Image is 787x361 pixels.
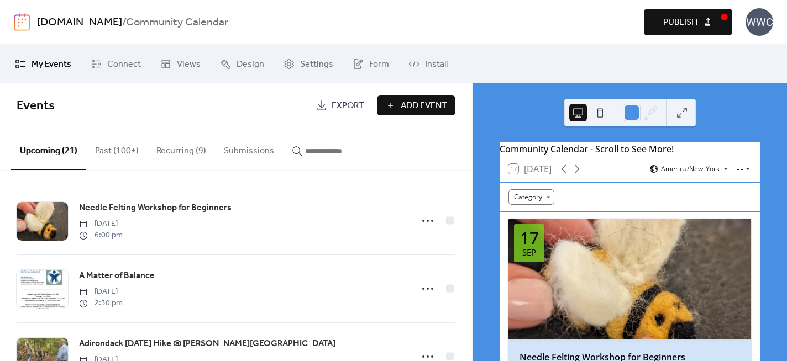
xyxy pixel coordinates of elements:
[275,49,342,79] a: Settings
[344,49,397,79] a: Form
[79,269,155,283] a: A Matter of Balance
[237,58,264,71] span: Design
[79,298,123,309] span: 2:30 pm
[300,58,333,71] span: Settings
[86,128,148,169] button: Past (100+)
[79,286,123,298] span: [DATE]
[79,201,232,215] span: Needle Felting Workshop for Beginners
[177,58,201,71] span: Views
[14,13,30,31] img: logo
[11,128,86,170] button: Upcoming (21)
[308,95,372,115] a: Export
[644,9,732,35] button: Publish
[425,58,448,71] span: Install
[32,58,71,71] span: My Events
[746,8,773,36] div: WWC
[215,128,283,169] button: Submissions
[37,12,122,33] a: [DOMAIN_NAME]
[122,12,126,33] b: /
[520,230,539,246] div: 17
[79,201,232,215] a: Needle Felting Workshop for Beginners
[500,142,760,156] div: Community Calendar - Scroll to See More!
[7,49,80,79] a: My Events
[79,218,123,230] span: [DATE]
[152,49,209,79] a: Views
[369,58,389,71] span: Form
[79,337,335,351] span: Adirondack [DATE] Hike @ [PERSON_NAME][GEOGRAPHIC_DATA]
[79,269,155,283] span: A Matter of Balance
[107,58,141,71] span: Connect
[332,99,364,113] span: Export
[377,95,455,115] button: Add Event
[82,49,149,79] a: Connect
[401,99,447,113] span: Add Event
[522,248,536,257] div: Sep
[126,12,228,33] b: Community Calendar
[661,166,720,172] span: America/New_York
[17,94,55,118] span: Events
[148,128,215,169] button: Recurring (9)
[400,49,456,79] a: Install
[212,49,272,79] a: Design
[79,230,123,241] span: 6:00 pm
[79,337,335,351] a: Adirondack [DATE] Hike @ [PERSON_NAME][GEOGRAPHIC_DATA]
[663,16,697,29] span: Publish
